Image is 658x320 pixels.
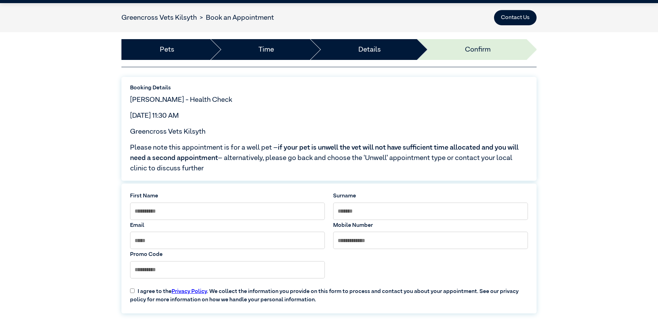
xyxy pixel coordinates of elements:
[121,14,197,21] a: Greencross Vets Kilsyth
[197,12,274,23] li: Book an Appointment
[358,44,381,55] a: Details
[333,192,528,200] label: Surname
[130,96,232,103] span: [PERSON_NAME] - Health Check
[130,250,325,259] label: Promo Code
[126,282,532,304] label: I agree to the . We collect the information you provide on this form to process and contact you a...
[130,288,135,293] input: I agree to thePrivacy Policy. We collect the information you provide on this form to process and ...
[130,192,325,200] label: First Name
[130,112,179,119] span: [DATE] 11:30 AM
[121,12,274,23] nav: breadcrumb
[258,44,274,55] a: Time
[130,221,325,230] label: Email
[130,128,205,135] span: Greencross Vets Kilsyth
[130,142,528,174] span: Please note this appointment is for a well pet – – alternatively, please go back and choose the ‘...
[172,289,207,294] a: Privacy Policy
[160,44,174,55] a: Pets
[130,144,519,161] span: if your pet is unwell the vet will not have sufficient time allocated and you will need a second ...
[494,10,537,25] button: Contact Us
[130,84,528,92] label: Booking Details
[333,221,528,230] label: Mobile Number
